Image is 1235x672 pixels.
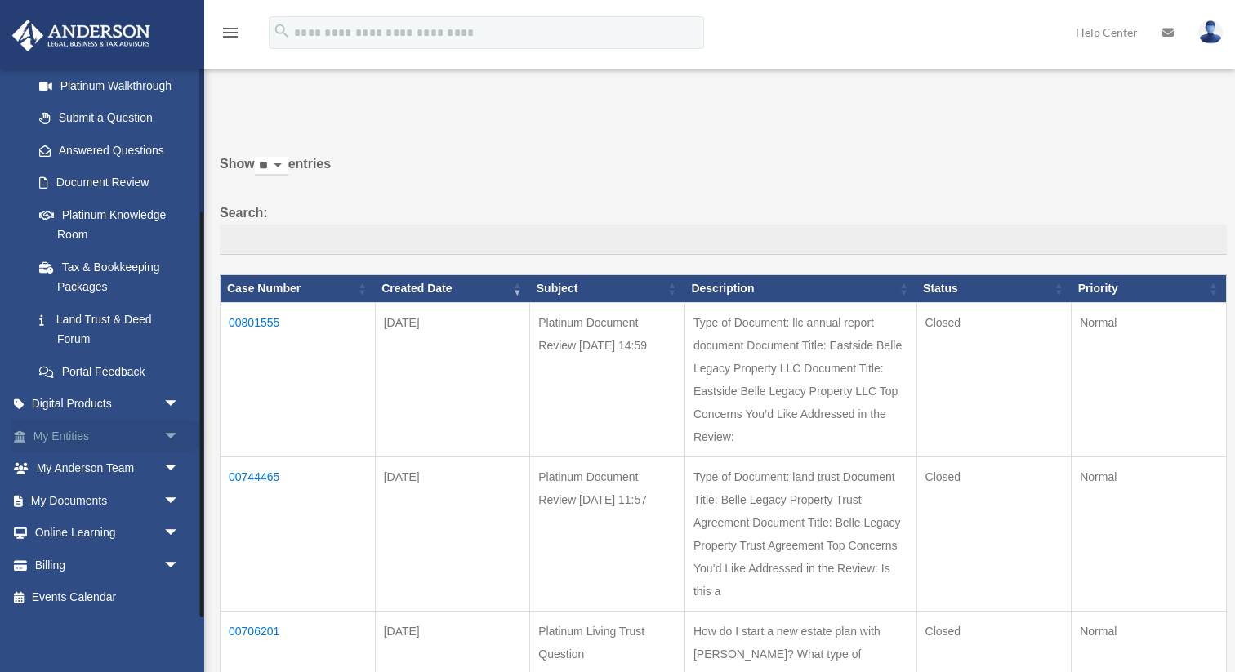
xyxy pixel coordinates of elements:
select: Showentries [255,157,288,176]
span: arrow_drop_down [163,549,196,582]
th: Description: activate to sort column ascending [684,275,916,303]
td: Normal [1072,303,1227,457]
a: Digital Productsarrow_drop_down [11,388,204,421]
th: Status: activate to sort column ascending [916,275,1072,303]
span: arrow_drop_down [163,420,196,453]
td: Type of Document: land trust Document Title: Belle Legacy Property Trust Agreement Document Title... [684,457,916,612]
th: Created Date: activate to sort column ascending [375,275,530,303]
td: Closed [916,457,1072,612]
a: Portal Feedback [23,355,196,388]
a: Answered Questions [23,134,188,167]
a: My Entitiesarrow_drop_down [11,420,204,452]
span: arrow_drop_down [163,452,196,486]
a: My Documentsarrow_drop_down [11,484,204,517]
label: Search: [220,202,1227,256]
a: Tax & Bookkeeping Packages [23,251,196,303]
span: arrow_drop_down [163,517,196,550]
a: My Anderson Teamarrow_drop_down [11,452,204,485]
a: Platinum Knowledge Room [23,198,196,251]
td: 00744465 [221,457,376,612]
td: 00801555 [221,303,376,457]
td: Platinum Document Review [DATE] 14:59 [530,303,685,457]
th: Case Number: activate to sort column ascending [221,275,376,303]
a: Events Calendar [11,581,204,614]
label: Show entries [220,153,1227,192]
a: Online Learningarrow_drop_down [11,517,204,550]
a: menu [221,29,240,42]
a: Land Trust & Deed Forum [23,303,196,355]
td: [DATE] [375,303,530,457]
img: User Pic [1198,20,1223,44]
img: Anderson Advisors Platinum Portal [7,20,155,51]
a: Billingarrow_drop_down [11,549,204,581]
i: search [273,22,291,40]
a: Document Review [23,167,196,199]
th: Priority: activate to sort column ascending [1072,275,1227,303]
span: arrow_drop_down [163,388,196,421]
td: Closed [916,303,1072,457]
a: Submit a Question [23,102,196,135]
td: Normal [1072,457,1227,612]
input: Search: [220,225,1227,256]
i: menu [221,23,240,42]
td: Type of Document: llc annual report document Document Title: Eastside Belle Legacy Property LLC D... [684,303,916,457]
th: Subject: activate to sort column ascending [530,275,685,303]
td: Platinum Document Review [DATE] 11:57 [530,457,685,612]
span: arrow_drop_down [163,484,196,518]
td: [DATE] [375,457,530,612]
a: Platinum Walkthrough [23,69,196,102]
